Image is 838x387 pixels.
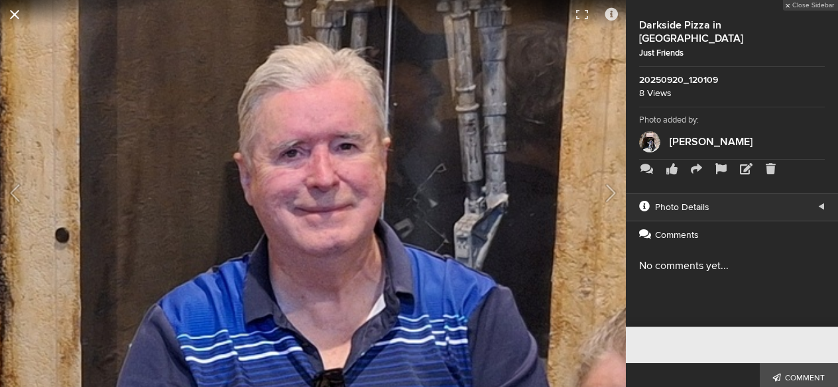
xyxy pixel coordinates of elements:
img: John P [639,131,660,152]
span: Darkside Pizza in [GEOGRAPHIC_DATA] [639,19,743,45]
span: 8 Views [639,87,672,99]
a: Share [686,162,707,176]
h2: Comments [639,228,825,242]
button: Next (arrow right) [560,78,626,309]
a: Report as inappropriate [710,162,732,176]
div: Photo added by: [639,114,825,127]
p: No comments yet... [639,258,825,274]
a: Comments [635,162,658,176]
a: Edit title [735,162,758,176]
a: Remove photo [760,162,781,176]
a: Like [661,162,683,176]
a: Just Friends [639,48,684,58]
span: 20250920_120109 [639,74,825,87]
h2: Photo Details [639,200,825,214]
a: [PERSON_NAME] [670,135,752,148]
